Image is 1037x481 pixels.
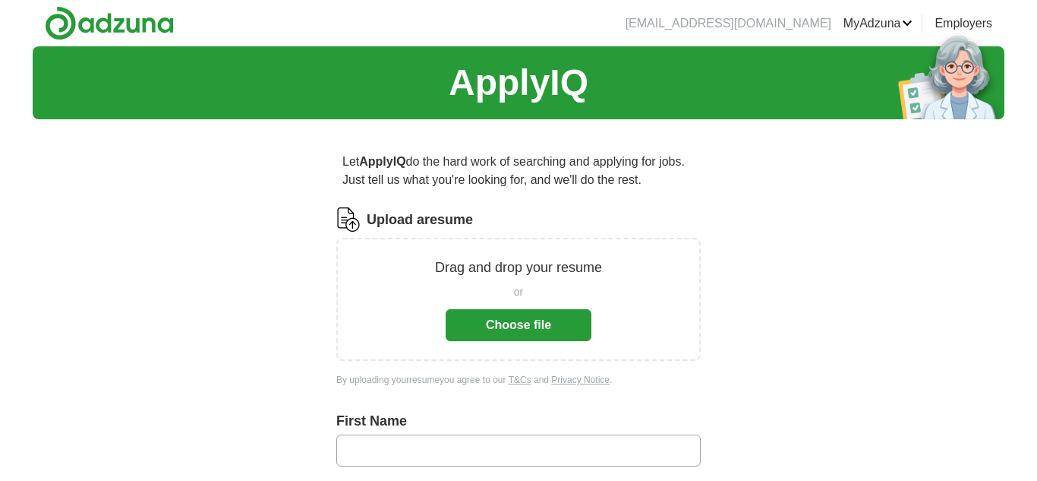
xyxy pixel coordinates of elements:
[446,309,591,341] button: Choose file
[336,147,701,195] p: Let do the hard work of searching and applying for jobs. Just tell us what you're looking for, an...
[336,411,701,432] label: First Name
[336,373,701,387] div: By uploading your resume you agree to our and .
[514,284,523,300] span: or
[367,210,473,230] label: Upload a resume
[935,14,992,33] a: Employers
[843,14,913,33] a: MyAdzuna
[509,375,531,385] a: T&Cs
[45,6,174,40] img: Adzuna logo
[359,155,405,168] strong: ApplyIQ
[435,258,602,278] p: Drag and drop your resume
[551,375,610,385] a: Privacy Notice
[626,14,831,33] li: [EMAIL_ADDRESS][DOMAIN_NAME]
[449,55,588,110] h1: ApplyIQ
[336,207,361,232] img: CV Icon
